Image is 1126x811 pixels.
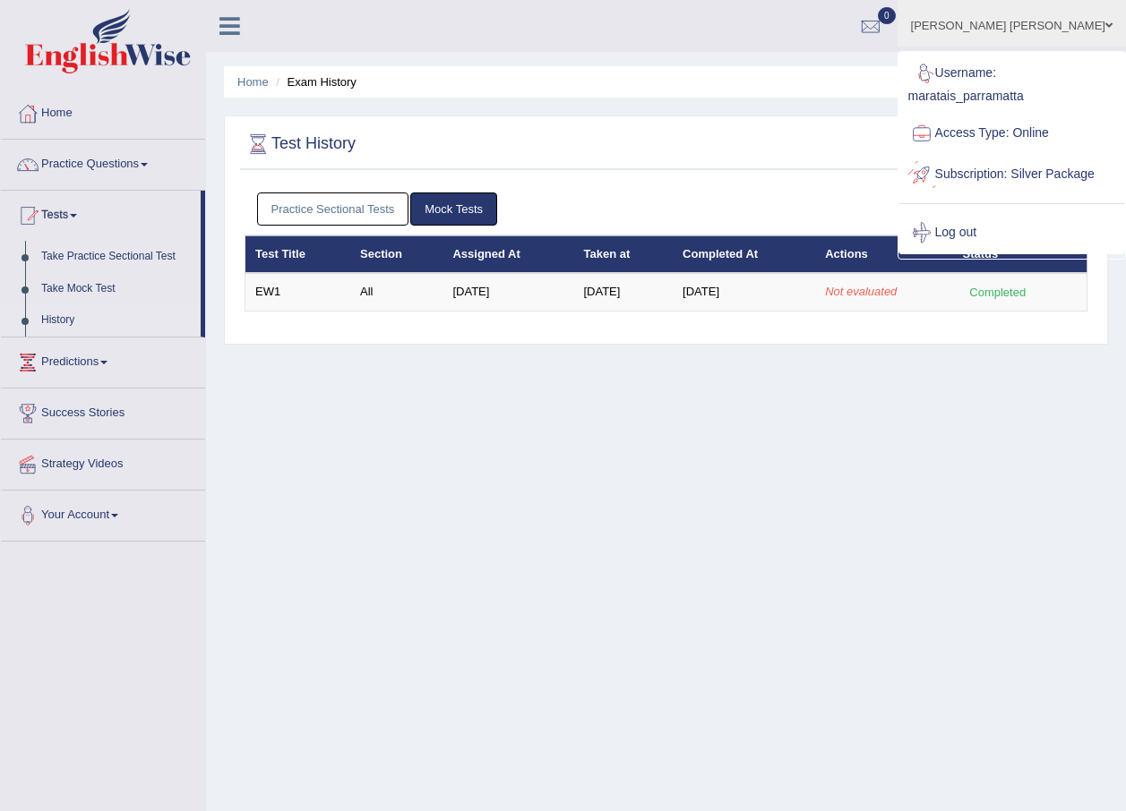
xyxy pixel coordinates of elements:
[899,53,1124,113] a: Username: maratais_parramatta
[245,131,356,158] h2: Test History
[673,273,815,311] td: [DATE]
[257,192,409,226] a: Practice Sectional Tests
[1,140,205,184] a: Practice Questions
[410,192,497,226] a: Mock Tests
[815,235,952,273] th: Actions
[573,235,673,273] th: Taken at
[878,7,896,24] span: 0
[1,388,205,433] a: Success Stories
[33,304,201,337] a: History
[899,154,1124,195] a: Subscription: Silver Package
[673,235,815,273] th: Completed At
[1,89,205,133] a: Home
[825,285,897,298] em: Not evaluated
[33,273,201,305] a: Take Mock Test
[443,273,573,311] td: [DATE]
[573,273,673,311] td: [DATE]
[1,440,205,484] a: Strategy Videos
[899,212,1124,253] a: Log out
[271,73,357,90] li: Exam History
[350,235,443,273] th: Section
[1,491,205,535] a: Your Account
[963,283,1033,302] div: Completed
[1,337,205,382] a: Predictions
[33,241,201,273] a: Take Practice Sectional Test
[350,273,443,311] td: All
[237,75,269,89] a: Home
[899,113,1124,154] a: Access Type: Online
[245,235,351,273] th: Test Title
[1,191,201,235] a: Tests
[245,273,351,311] td: EW1
[443,235,573,273] th: Assigned At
